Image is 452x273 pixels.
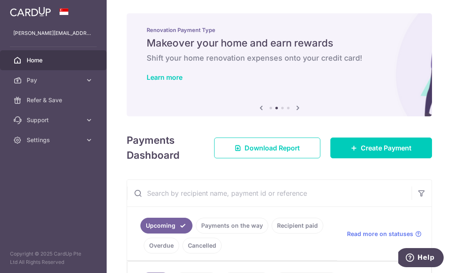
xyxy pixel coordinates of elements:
p: Renovation Payment Type [147,27,412,33]
a: Create Payment [330,138,432,158]
img: Renovation banner [127,13,432,116]
span: Create Payment [361,143,412,153]
img: CardUp [10,7,51,17]
span: Download Report [245,143,300,153]
a: Download Report [214,138,320,158]
span: Settings [27,136,82,144]
span: Support [27,116,82,124]
a: Upcoming [140,218,192,234]
a: Recipient paid [272,218,323,234]
span: Pay [27,76,82,84]
input: Search by recipient name, payment id or reference [127,180,412,207]
a: Cancelled [182,238,222,253]
h5: Makeover your home and earn rewards [147,37,412,50]
iframe: Opens a widget where you can find more information [398,248,444,269]
span: Refer & Save [27,96,82,104]
a: Learn more [147,73,182,81]
span: Read more on statuses [347,230,413,238]
p: [PERSON_NAME][EMAIL_ADDRESS][DOMAIN_NAME] [13,29,93,37]
a: Payments on the way [196,218,268,234]
a: Read more on statuses [347,230,422,238]
span: Home [27,56,82,64]
a: Overdue [144,238,179,253]
h4: Payments Dashboard [127,133,199,163]
h6: Shift your home renovation expenses onto your credit card! [147,53,412,63]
